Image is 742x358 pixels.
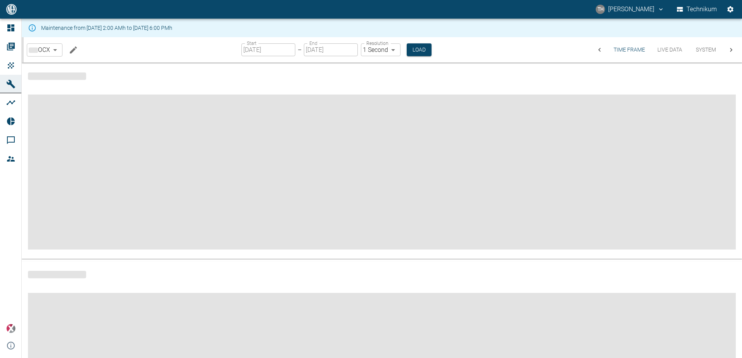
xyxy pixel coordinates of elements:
span: OCX [38,45,50,54]
a: OCX [29,45,50,55]
label: Resolution [366,40,388,46]
button: System [688,37,723,62]
label: End [309,40,317,46]
div: 1 Second [361,43,400,56]
img: Xplore Logo [6,324,16,333]
div: Maintenance from [DATE] 2:00 AMh to [DATE] 6:00 PMh [41,21,172,35]
button: Settings [723,2,737,16]
button: thomas.hosten@neuman-esser.de [595,2,666,16]
div: TH [596,5,605,14]
button: Time Frame [607,37,651,62]
img: logo [5,4,17,14]
p: – [298,45,302,54]
input: MM/DD/YYYY [304,43,358,56]
button: Load [407,43,432,56]
label: Start [247,40,257,46]
button: Technikum [675,2,719,16]
button: Live Data [651,37,688,62]
button: Edit machine [66,42,81,58]
input: MM/DD/YYYY [241,43,295,56]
